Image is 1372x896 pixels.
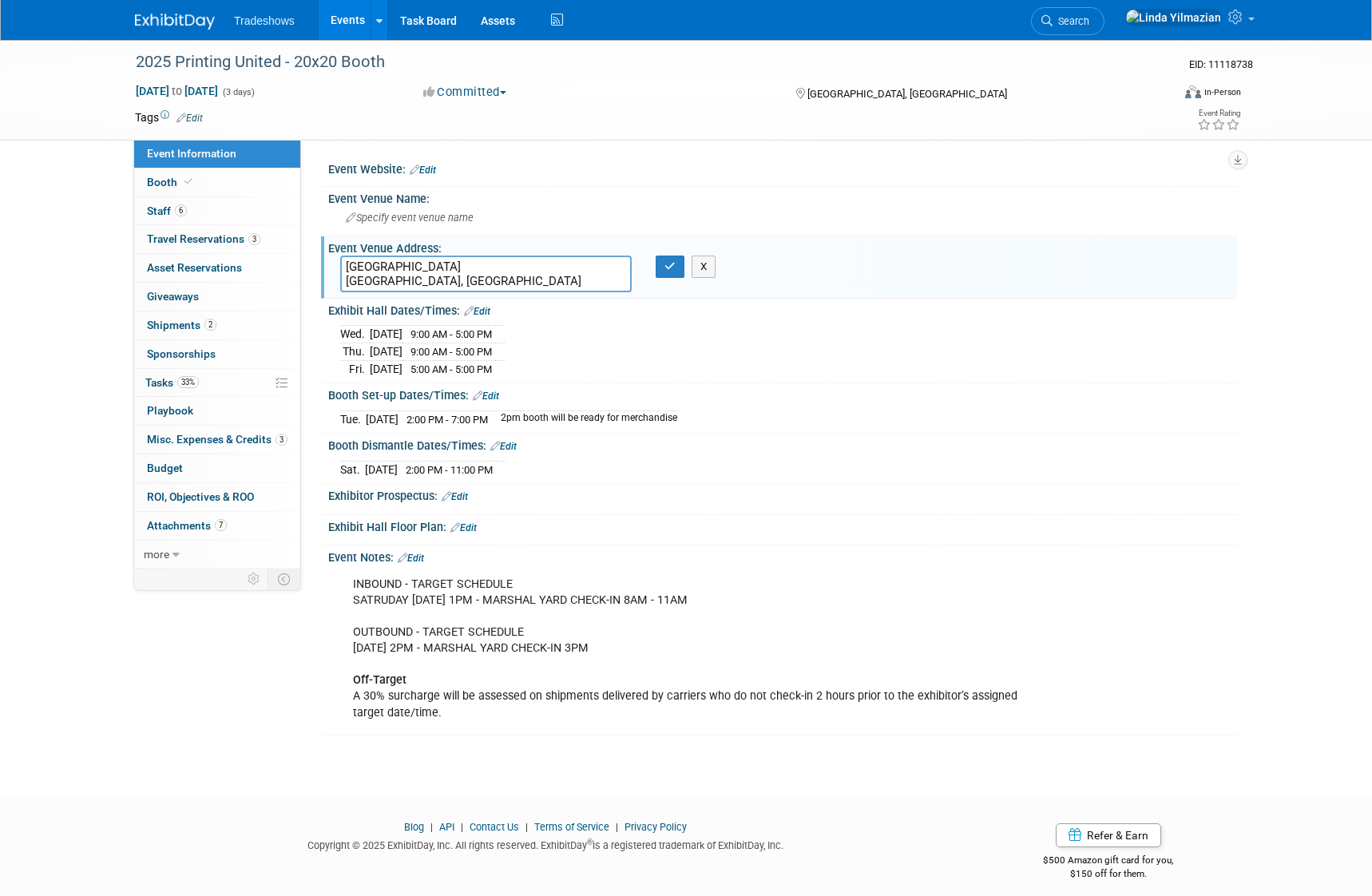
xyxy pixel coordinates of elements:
[147,490,254,503] span: ROI, Objectives & ROO
[135,835,956,853] div: Copyright © 2025 ExhibitDay, Inc. All rights reserved. ExhibitDay is a registered trademark of Ex...
[340,326,370,343] td: Wed.
[1203,86,1241,98] div: In-Person
[147,519,227,532] span: Attachments
[328,157,1237,178] div: Event Website:
[147,319,216,331] span: Shipments
[147,147,236,160] span: Event Information
[134,340,300,368] a: Sponsorships
[134,168,300,196] a: Booth
[366,410,399,427] td: [DATE]
[1056,823,1161,847] a: Refer & Earn
[587,838,593,846] sup: ®
[980,843,1238,880] div: $500 Amazon gift card for you,
[328,299,1237,319] div: Exhibit Hall Dates/Times:
[144,548,169,561] span: more
[134,397,300,425] a: Playbook
[470,821,519,833] a: Contact Us
[134,483,300,511] a: ROI, Objectives & ROO
[147,204,187,217] span: Staff
[234,14,295,27] span: Tradeshows
[221,87,255,97] span: (3 days)
[147,433,287,446] span: Misc. Expenses & Credits
[1197,109,1240,117] div: Event Rating
[457,821,467,833] span: |
[130,48,1147,77] div: 2025 Printing United - 20x20 Booth
[1031,7,1104,35] a: Search
[147,404,193,417] span: Playbook
[410,328,492,340] span: 9:00 AM - 5:00 PM
[134,311,300,339] a: Shipments2
[215,519,227,531] span: 7
[450,522,477,533] a: Edit
[134,254,300,282] a: Asset Reservations
[521,821,532,833] span: |
[980,867,1238,881] div: $150 off for them.
[328,484,1237,505] div: Exhibitor Prospectus:
[346,212,474,224] span: Specify event venue name
[135,84,219,98] span: [DATE] [DATE]
[692,256,716,278] button: X
[340,343,370,361] td: Thu.
[340,410,366,427] td: Tue.
[176,113,203,124] a: Edit
[1053,15,1089,27] span: Search
[1125,9,1222,26] img: Linda Yilmazian
[169,85,184,97] span: to
[807,88,1007,100] span: [GEOGRAPHIC_DATA], [GEOGRAPHIC_DATA]
[147,347,216,360] span: Sponsorships
[439,821,454,833] a: API
[406,464,493,476] span: 2:00 PM - 11:00 PM
[147,176,196,188] span: Booth
[410,363,492,375] span: 5:00 AM - 5:00 PM
[473,391,499,402] a: Edit
[135,14,215,30] img: ExhibitDay
[370,343,402,361] td: [DATE]
[342,569,1061,729] div: INBOUND - TARGET SCHEDULE SATRUDAY [DATE] 1PM - MARSHAL YARD CHECK-IN 8AM - 11AM OUTBOUND - TARGE...
[328,187,1237,207] div: Event Venue Name:
[490,441,517,452] a: Edit
[204,319,216,331] span: 2
[328,434,1237,454] div: Booth Dismantle Dates/Times:
[134,140,300,168] a: Event Information
[248,233,260,245] span: 3
[365,461,398,478] td: [DATE]
[328,383,1237,404] div: Booth Set-up Dates/Times:
[147,290,199,303] span: Giveaways
[328,236,1237,256] div: Event Venue Address:
[134,369,300,397] a: Tasks33%
[240,569,268,589] td: Personalize Event Tab Strip
[340,360,370,377] td: Fri.
[491,410,677,427] td: 2pm booth will be ready for merchandise
[135,109,203,125] td: Tags
[328,515,1237,536] div: Exhibit Hall Floor Plan:
[276,434,287,446] span: 3
[175,204,187,216] span: 6
[370,360,402,377] td: [DATE]
[340,461,365,478] td: Sat.
[184,177,192,186] i: Booth reservation complete
[464,306,490,317] a: Edit
[426,821,437,833] span: |
[134,426,300,454] a: Misc. Expenses & Credits3
[1077,83,1241,107] div: Event Format
[410,346,492,358] span: 9:00 AM - 5:00 PM
[134,454,300,482] a: Budget
[625,821,687,833] a: Privacy Policy
[442,491,468,502] a: Edit
[147,462,183,474] span: Budget
[406,414,488,426] span: 2:00 PM - 7:00 PM
[370,326,402,343] td: [DATE]
[398,553,424,564] a: Edit
[134,225,300,253] a: Travel Reservations3
[353,673,406,687] b: Off-Target
[147,232,260,245] span: Travel Reservations
[134,512,300,540] a: Attachments7
[328,545,1237,566] div: Event Notes:
[1189,58,1253,70] span: Event ID: 11118738
[612,821,622,833] span: |
[177,376,199,388] span: 33%
[134,197,300,225] a: Staff6
[147,261,242,274] span: Asset Reservations
[1185,85,1201,98] img: Format-Inperson.png
[404,821,424,833] a: Blog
